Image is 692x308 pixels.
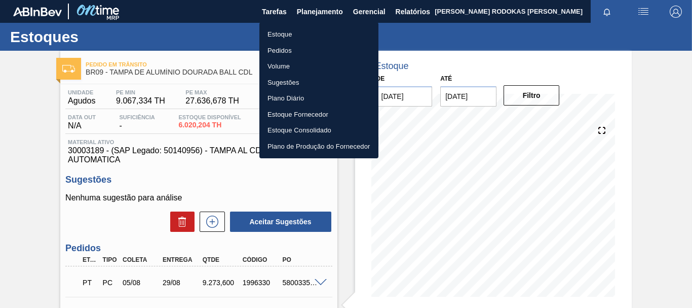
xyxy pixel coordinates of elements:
[259,43,378,59] a: Pedidos
[259,90,378,107] a: Plano Diário
[259,139,378,155] a: Plano de Produção do Fornecedor
[259,122,378,139] a: Estoque Consolidado
[259,26,378,43] a: Estoque
[259,58,378,75] a: Volume
[259,107,378,123] a: Estoque Fornecedor
[259,75,378,91] a: Sugestões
